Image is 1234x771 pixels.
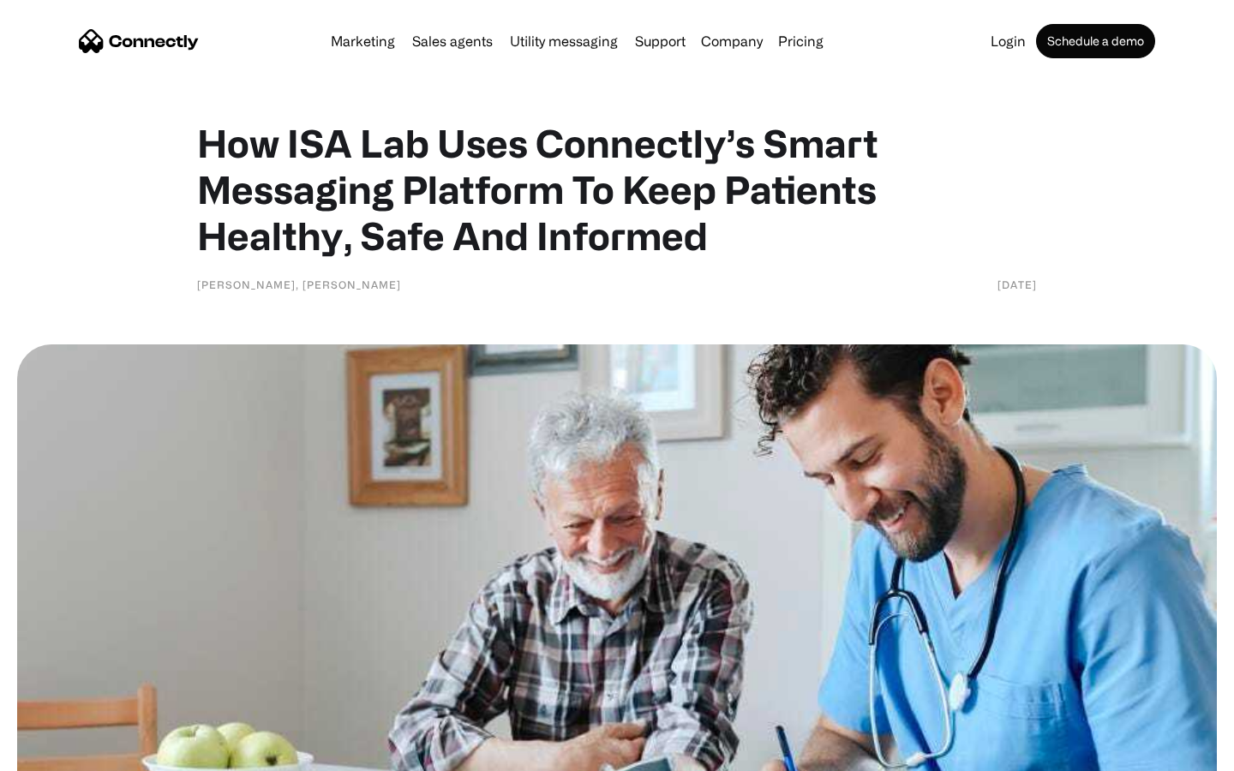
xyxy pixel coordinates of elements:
[1036,24,1155,58] a: Schedule a demo
[628,34,692,48] a: Support
[984,34,1033,48] a: Login
[197,276,401,293] div: [PERSON_NAME], [PERSON_NAME]
[197,120,1037,259] h1: How ISA Lab Uses Connectly’s Smart Messaging Platform To Keep Patients Healthy, Safe And Informed
[34,741,103,765] ul: Language list
[405,34,500,48] a: Sales agents
[17,741,103,765] aside: Language selected: English
[324,34,402,48] a: Marketing
[771,34,830,48] a: Pricing
[701,29,763,53] div: Company
[997,276,1037,293] div: [DATE]
[503,34,625,48] a: Utility messaging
